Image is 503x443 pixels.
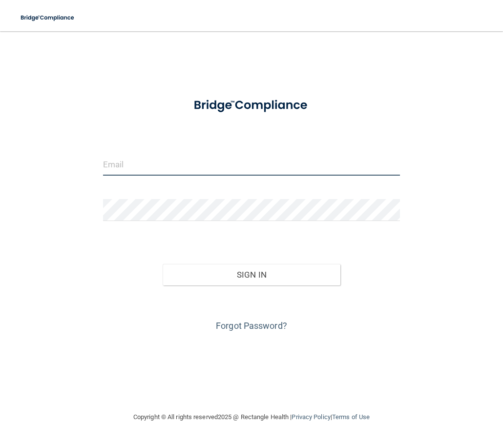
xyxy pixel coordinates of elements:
[103,154,400,176] input: Email
[332,413,370,421] a: Terms of Use
[15,8,81,28] img: bridge_compliance_login_screen.278c3ca4.svg
[181,90,322,121] img: bridge_compliance_login_screen.278c3ca4.svg
[73,402,430,433] div: Copyright © All rights reserved 2025 @ Rectangle Health | |
[163,264,341,285] button: Sign In
[292,413,330,421] a: Privacy Policy
[216,321,287,331] a: Forgot Password?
